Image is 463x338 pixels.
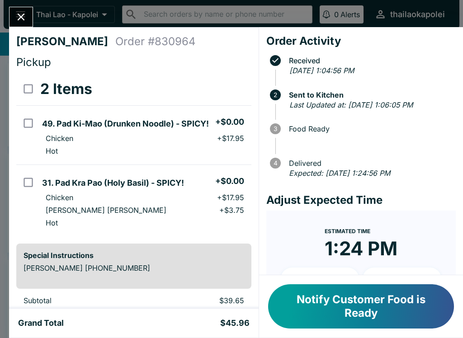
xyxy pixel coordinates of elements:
p: Hot [46,218,58,227]
button: Notify Customer Food is Ready [268,284,454,329]
button: + 20 [363,268,441,290]
p: [PERSON_NAME] [PERSON_NAME] [46,206,166,215]
h3: 2 Items [40,80,92,98]
table: orders table [16,73,251,236]
button: Close [9,7,33,27]
h5: 49. Pad Ki-Mao (Drunken Noodle) - SPICY! [42,118,209,129]
p: Chicken [46,193,73,202]
p: + $17.95 [217,134,244,143]
span: Pickup [16,56,51,69]
button: + 10 [281,268,359,290]
span: Food Ready [284,125,456,133]
em: Expected: [DATE] 1:24:56 PM [289,169,390,178]
span: Delivered [284,159,456,167]
h5: + $0.00 [215,117,244,127]
h4: Order Activity [266,34,456,48]
h5: 31. Pad Kra Pao (Holy Basil) - SPICY! [42,178,184,188]
h4: [PERSON_NAME] [16,35,115,48]
h5: $45.96 [220,318,250,329]
span: Received [284,56,456,65]
p: [PERSON_NAME] [PHONE_NUMBER] [24,263,244,272]
p: Subtotal [24,296,141,305]
span: Sent to Kitchen [284,91,456,99]
h5: + $0.00 [215,176,244,187]
h4: Adjust Expected Time [266,193,456,207]
text: 3 [274,125,277,132]
span: Estimated Time [325,228,370,235]
em: Last Updated at: [DATE] 1:06:05 PM [289,100,413,109]
p: Hot [46,146,58,155]
p: + $3.75 [219,206,244,215]
h5: Grand Total [18,318,64,329]
text: 2 [274,91,277,99]
h6: Special Instructions [24,251,244,260]
p: Chicken [46,134,73,143]
em: [DATE] 1:04:56 PM [289,66,354,75]
h4: Order # 830964 [115,35,196,48]
p: + $17.95 [217,193,244,202]
time: 1:24 PM [325,237,397,260]
p: $39.65 [155,296,244,305]
text: 4 [273,160,277,167]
